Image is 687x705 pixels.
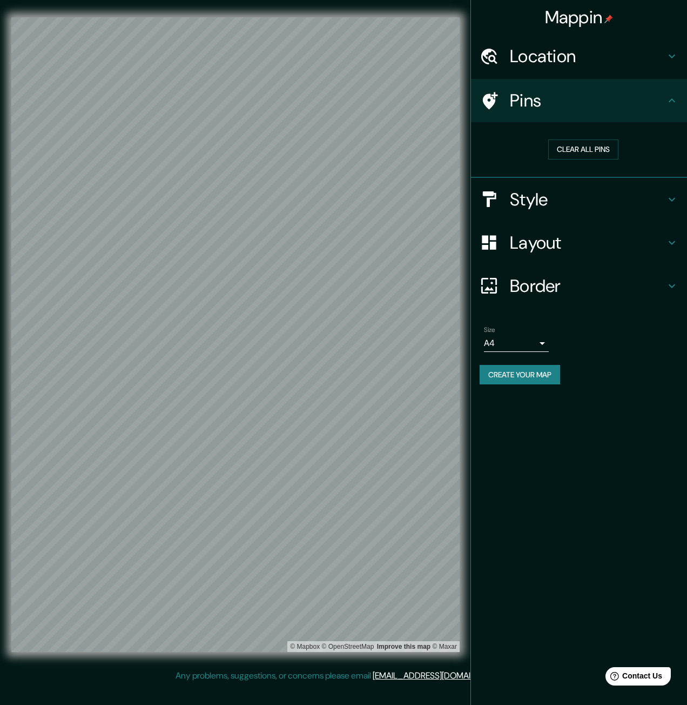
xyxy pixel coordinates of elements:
[480,365,560,385] button: Create your map
[471,264,687,308] div: Border
[510,45,665,67] h4: Location
[176,669,508,682] p: Any problems, suggestions, or concerns please email .
[510,189,665,210] h4: Style
[322,643,374,650] a: OpenStreetMap
[484,325,495,334] label: Size
[11,17,460,652] canvas: Map
[432,643,457,650] a: Maxar
[377,643,430,650] a: Map feedback
[471,79,687,122] div: Pins
[290,643,320,650] a: Mapbox
[373,670,506,681] a: [EMAIL_ADDRESS][DOMAIN_NAME]
[471,35,687,78] div: Location
[604,15,613,23] img: pin-icon.png
[471,221,687,264] div: Layout
[484,335,549,352] div: A4
[510,232,665,254] h4: Layout
[548,139,618,159] button: Clear all pins
[545,6,614,28] h4: Mappin
[591,663,675,693] iframe: Help widget launcher
[510,275,665,297] h4: Border
[471,178,687,221] div: Style
[510,90,665,111] h4: Pins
